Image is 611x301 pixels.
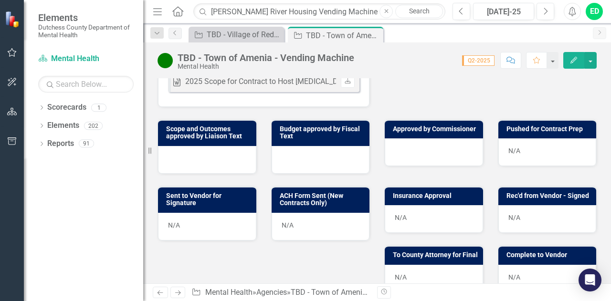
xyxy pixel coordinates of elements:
div: TBD - Town of Amenia - Vending Machine [178,52,354,63]
div: N/A [385,205,483,233]
img: ClearPoint Strategy [5,11,21,28]
div: 91 [79,140,94,148]
div: 202 [84,122,103,130]
a: Agencies [256,288,287,297]
h3: ACH Form Sent (New Contracts Only) [280,192,365,207]
div: N/A [272,213,370,240]
div: TBD - Town of Amenia - Vending Machine [306,30,381,42]
h3: To County Attorney for Final [393,251,478,259]
div: 1 [91,104,106,112]
div: N/A [385,265,483,292]
div: N/A [498,205,597,233]
div: 2025 Scope for Contract to Host [MEDICAL_DATA] Vending Machine in the Community.docx [185,76,493,87]
input: Search ClearPoint... [193,3,445,20]
div: N/A [498,138,597,166]
h3: Scope and Outcomes approved by Liaison Text [166,125,252,140]
div: TBD - Town of Amenia - Vending Machine [291,288,431,297]
button: [DATE]-25 [473,3,534,20]
button: ED [586,3,603,20]
h3: Approved by Commissioner [393,125,478,133]
h3: Insurance Approval [393,192,478,199]
a: Mental Health [205,288,253,297]
a: Elements [47,120,79,131]
span: Elements [38,12,134,23]
h3: Complete to Vendor [506,251,592,259]
a: Scorecards [47,102,86,113]
a: Mental Health [38,53,134,64]
a: Search [395,5,443,18]
span: Q2-2025 [462,55,495,66]
div: N/A [498,265,597,292]
h3: Rec'd from Vendor - Signed [506,192,592,199]
div: Mental Health [178,63,354,70]
img: Active [158,53,173,68]
input: Search Below... [38,76,134,93]
div: N/A [158,213,256,240]
div: Open Intercom Messenger [579,269,601,291]
h3: Pushed for Contract Prep [506,125,592,133]
div: » » [191,287,370,298]
div: [DATE]-25 [476,6,531,18]
div: TBD - Village of Red Hook - Vending Machine [207,29,282,41]
a: Reports [47,138,74,149]
h3: Sent to Vendor for Signature [166,192,252,207]
a: TBD - Village of Red Hook - Vending Machine [191,29,282,41]
h3: Budget approved by Fiscal Text [280,125,365,140]
small: Dutchess County Department of Mental Health [38,23,134,39]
